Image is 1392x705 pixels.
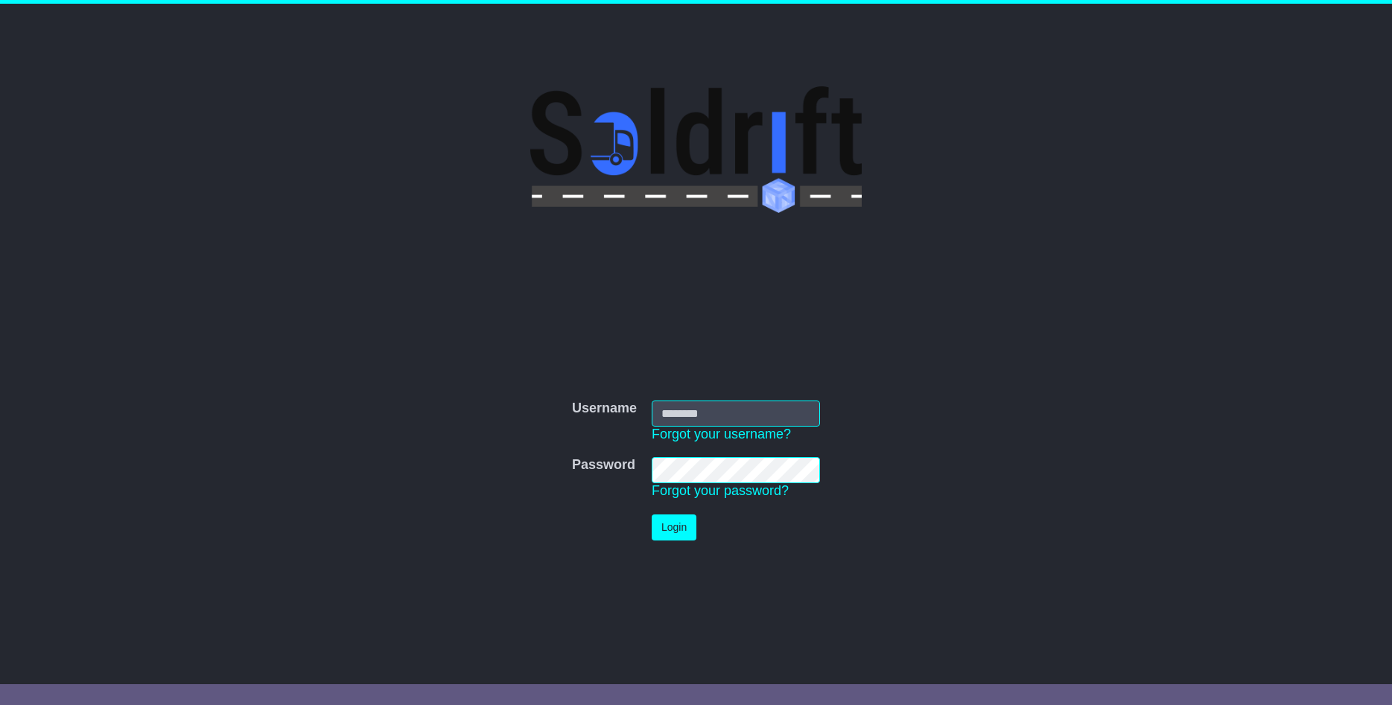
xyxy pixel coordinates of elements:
button: Login [652,514,696,540]
a: Forgot your password? [652,483,789,498]
img: Soldrift Pty Ltd [530,86,862,213]
label: Username [572,401,637,417]
a: Forgot your username? [652,427,791,441]
label: Password [572,457,635,473]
